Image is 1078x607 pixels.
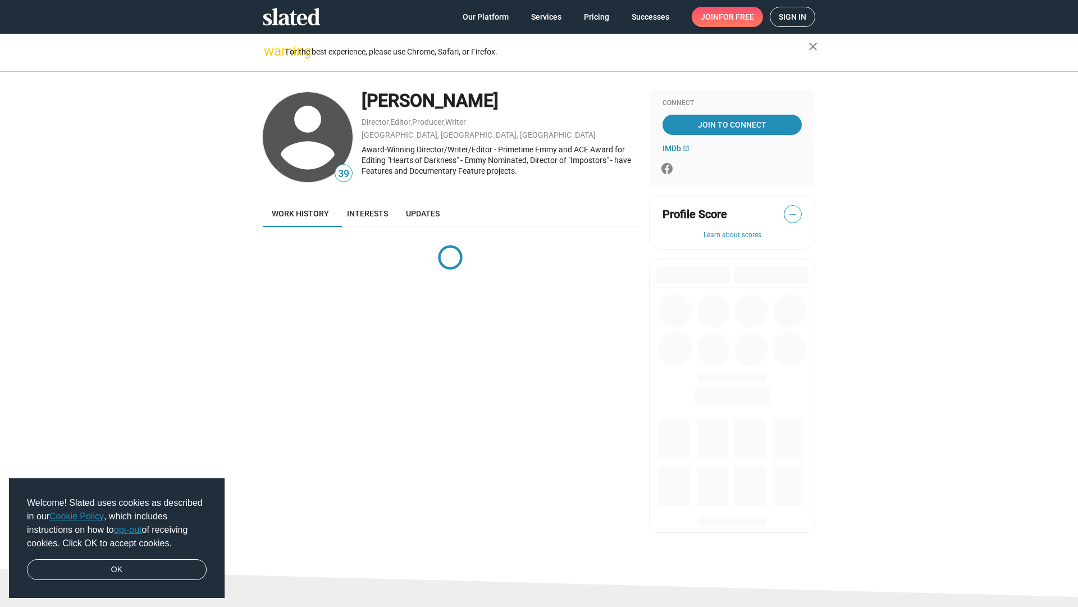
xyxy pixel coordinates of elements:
span: Join [701,7,754,27]
a: Work history [263,200,338,227]
mat-icon: warning [264,44,277,58]
a: Producer [412,117,444,126]
span: Work history [272,209,329,218]
a: Services [522,7,570,27]
span: Pricing [584,7,609,27]
div: [PERSON_NAME] [362,89,638,113]
div: Connect [663,99,802,108]
span: , [411,120,412,126]
span: , [389,120,390,126]
span: Services [531,7,561,27]
span: Join To Connect [665,115,800,135]
span: Profile Score [663,207,727,222]
a: Cookie Policy [49,511,104,521]
div: cookieconsent [9,478,225,599]
mat-icon: close [806,40,820,53]
a: Join To Connect [663,115,802,135]
span: — [784,207,801,222]
a: Editor [390,117,411,126]
span: Welcome! Slated uses cookies as described in our , which includes instructions on how to of recei... [27,496,207,550]
mat-icon: open_in_new [683,145,689,152]
span: Updates [406,209,440,218]
a: dismiss cookie message [27,559,207,581]
a: Joinfor free [692,7,763,27]
span: Successes [632,7,669,27]
span: Sign in [779,7,806,26]
span: Interests [347,209,388,218]
span: 39 [335,166,352,182]
a: Writer [445,117,466,126]
button: Learn about scores [663,231,802,240]
a: Interests [338,200,397,227]
span: , [444,120,445,126]
span: IMDb [663,144,681,153]
a: [GEOGRAPHIC_DATA], [GEOGRAPHIC_DATA], [GEOGRAPHIC_DATA] [362,130,596,139]
a: Pricing [575,7,618,27]
a: opt-out [114,525,142,534]
a: Sign in [770,7,815,27]
span: for free [719,7,754,27]
a: IMDb [663,144,689,153]
div: Award-Winning Director/Writer/Editor - Primetime Emmy and ACE Award for Editing "Hearts of Darkne... [362,144,638,176]
a: Updates [397,200,449,227]
div: For the best experience, please use Chrome, Safari, or Firefox. [285,44,808,60]
a: Director [362,117,389,126]
span: Our Platform [463,7,509,27]
a: Our Platform [454,7,518,27]
a: Successes [623,7,678,27]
